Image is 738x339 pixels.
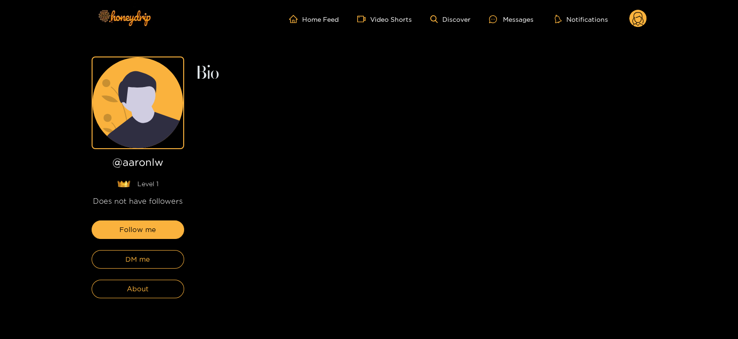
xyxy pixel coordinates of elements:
[92,250,184,269] button: DM me
[357,15,412,23] a: Video Shorts
[125,254,150,265] span: DM me
[289,15,302,23] span: home
[119,224,156,235] span: Follow me
[92,196,184,207] div: Does not have followers
[289,15,339,23] a: Home Feed
[92,220,184,239] button: Follow me
[92,280,184,298] button: About
[552,14,611,24] button: Notifications
[489,14,533,25] div: Messages
[430,15,471,23] a: Discover
[92,157,184,172] h1: @ aaronlw
[117,180,130,188] img: lavel grade
[127,283,149,295] span: About
[195,66,647,82] h2: Bio
[357,15,370,23] span: video-camera
[137,179,159,188] span: Level 1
